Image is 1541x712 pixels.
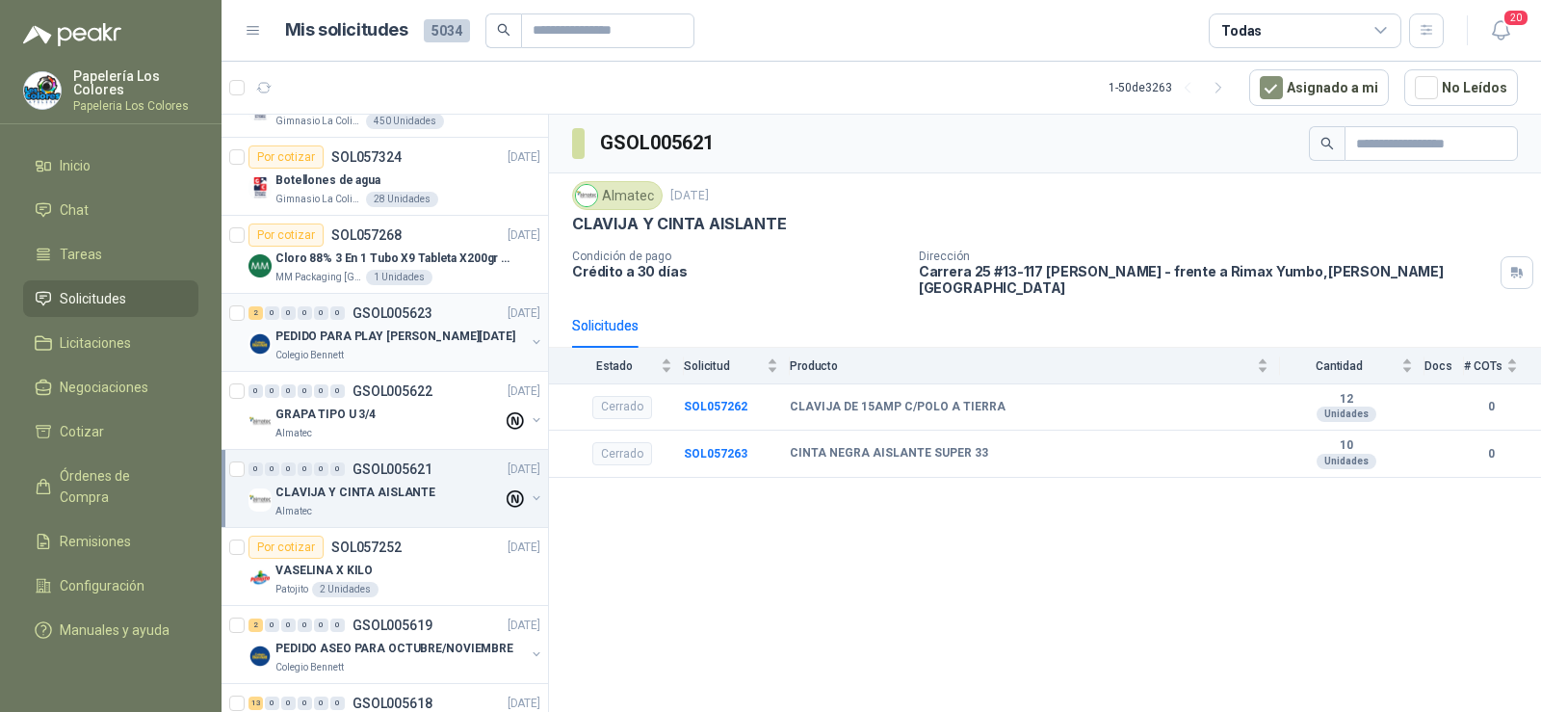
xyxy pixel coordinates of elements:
div: 0 [298,462,312,476]
p: GSOL005621 [353,462,432,476]
a: Remisiones [23,523,198,560]
p: MM Packaging [GEOGRAPHIC_DATA] [275,270,362,285]
span: Remisiones [60,531,131,552]
p: CLAVIJA Y CINTA AISLANTE [275,484,435,502]
a: Por cotizarSOL057252[DATE] Company LogoVASELINA X KILOPatojito2 Unidades [222,528,548,606]
p: [DATE] [508,539,540,557]
p: VASELINA X KILO [275,562,373,580]
span: Manuales y ayuda [60,620,170,641]
img: Company Logo [576,185,597,206]
th: Solicitud [684,348,790,383]
img: Company Logo [248,176,272,199]
img: Company Logo [248,567,272,590]
div: 0 [281,306,296,320]
a: 0 0 0 0 0 0 GSOL005621[DATE] Company LogoCLAVIJA Y CINTA AISLANTEAlmatec [248,458,544,519]
a: 2 0 0 0 0 0 GSOL005623[DATE] Company LogoPEDIDO PARA PLAY [PERSON_NAME][DATE]Colegio Bennett [248,302,544,363]
th: Estado [549,348,684,383]
div: 0 [248,462,263,476]
div: 0 [330,462,345,476]
a: Manuales y ayuda [23,612,198,648]
div: 0 [265,697,279,710]
span: search [1320,137,1334,150]
a: Solicitudes [23,280,198,317]
p: CLAVIJA Y CINTA AISLANTE [572,214,787,234]
th: Cantidad [1280,348,1424,383]
a: Por cotizarSOL057268[DATE] Company LogoCloro 88% 3 En 1 Tubo X9 Tableta X200gr OxyclMM Packaging ... [222,216,548,294]
p: Patojito [275,582,308,597]
p: GSOL005619 [353,619,432,632]
b: CLAVIJA DE 15AMP C/POLO A TIERRA [790,400,1006,415]
a: Configuración [23,567,198,604]
img: Company Logo [24,72,61,109]
p: SOL057268 [331,228,402,242]
p: Gimnasio La Colina [275,192,362,207]
div: 0 [314,697,328,710]
p: Carrera 25 #13-117 [PERSON_NAME] - frente a Rimax Yumbo , [PERSON_NAME][GEOGRAPHIC_DATA] [919,263,1493,296]
div: Unidades [1317,407,1376,422]
div: 0 [298,697,312,710]
th: Producto [790,348,1280,383]
img: Company Logo [248,332,272,356]
div: 28 Unidades [366,192,438,207]
div: Cerrado [592,396,652,419]
div: 0 [248,384,263,398]
div: Unidades [1317,454,1376,469]
div: Solicitudes [572,315,639,336]
img: Company Logo [248,410,272,434]
span: Chat [60,199,89,221]
div: Cerrado [592,442,652,465]
b: 0 [1464,398,1518,416]
a: 0 0 0 0 0 0 GSOL005622[DATE] Company LogoGRAPA TIPO U 3/4Almatec [248,380,544,441]
div: Todas [1221,20,1262,41]
span: Solicitudes [60,288,126,309]
div: 0 [330,619,345,632]
h1: Mis solicitudes [285,16,408,44]
div: Por cotizar [248,145,324,169]
a: SOL057263 [684,447,747,461]
p: Almatec [275,426,312,441]
img: Company Logo [248,254,272,277]
button: Asignado a mi [1249,69,1389,106]
div: 0 [265,619,279,632]
img: Company Logo [248,488,272,512]
p: GSOL005623 [353,306,432,320]
div: 1 - 50 de 3263 [1109,72,1234,103]
div: 2 [248,306,263,320]
button: No Leídos [1404,69,1518,106]
div: 0 [265,306,279,320]
div: 0 [330,384,345,398]
p: Crédito a 30 días [572,263,903,279]
div: 0 [281,384,296,398]
a: SOL057262 [684,400,747,413]
span: Licitaciones [60,332,131,354]
b: 10 [1280,438,1413,454]
p: Colegio Bennett [275,348,344,363]
div: 0 [298,619,312,632]
div: 0 [281,697,296,710]
div: 2 Unidades [312,582,379,597]
a: Órdenes de Compra [23,458,198,515]
div: Por cotizar [248,536,324,559]
span: Solicitud [684,359,763,373]
div: 0 [330,697,345,710]
a: Inicio [23,147,198,184]
b: 0 [1464,445,1518,463]
span: Producto [790,359,1253,373]
div: 0 [265,462,279,476]
span: Negociaciones [60,377,148,398]
span: Inicio [60,155,91,176]
p: [DATE] [508,148,540,167]
div: 0 [265,384,279,398]
p: SOL057252 [331,541,402,554]
div: 0 [298,306,312,320]
p: Papelería Los Colores [73,69,198,96]
a: Por cotizarSOL057324[DATE] Company LogoBotellones de aguaGimnasio La Colina28 Unidades [222,138,548,216]
div: 0 [281,619,296,632]
p: [DATE] [508,304,540,323]
span: 5034 [424,19,470,42]
div: 0 [281,462,296,476]
p: Almatec [275,504,312,519]
img: Company Logo [248,645,272,668]
b: CINTA NEGRA AISLANTE SUPER 33 [790,446,988,461]
span: Órdenes de Compra [60,465,180,508]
